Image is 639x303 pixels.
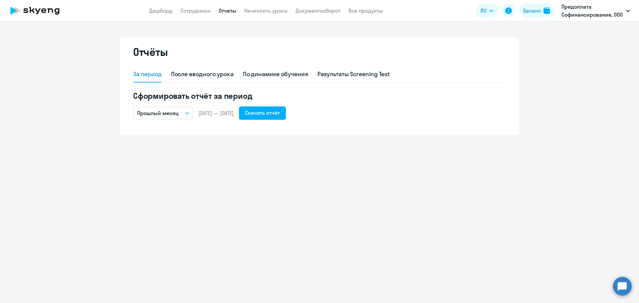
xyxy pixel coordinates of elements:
a: Документооборот [296,7,340,14]
button: Прошлый месяц [133,107,193,119]
a: Сотрудники [180,7,211,14]
span: RU [481,7,487,15]
a: Отчеты [219,7,236,14]
img: balance [543,7,550,14]
button: Скачать отчёт [239,106,286,120]
span: [DATE] — [DATE] [198,109,234,117]
div: По динамике обучения [243,70,308,78]
div: Скачать отчёт [245,109,280,117]
p: Прошлый месяц [137,109,179,117]
h5: Сформировать отчёт за период [133,90,506,101]
div: Результаты Screening Test [318,70,390,78]
p: Предоплата Софинансирование, ООО "ХАЯТ КИМЬЯ" [561,3,623,19]
div: Баланс [523,7,541,15]
button: Балансbalance [519,4,554,17]
button: RU [476,4,498,17]
a: Дашборд [149,7,172,14]
div: За период [133,70,162,78]
a: Начислить уроки [244,7,288,14]
a: Все продукты [348,7,383,14]
button: Предоплата Софинансирование, ООО "ХАЯТ КИМЬЯ" [558,3,633,19]
div: После вводного урока [171,70,234,78]
h2: Отчёты [133,45,168,59]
